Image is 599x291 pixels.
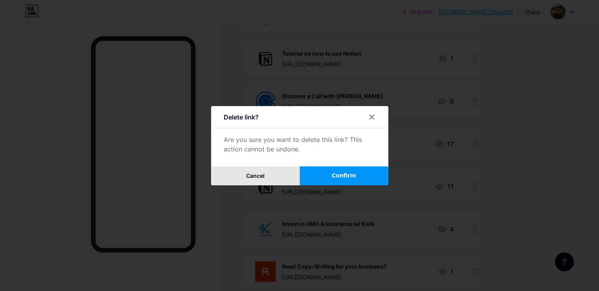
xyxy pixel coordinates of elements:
[224,135,376,154] div: Are you sure you want to delete this link? This action cannot be undone.
[246,172,265,179] span: Cancel
[224,112,259,122] div: Delete link?
[211,166,300,185] button: Cancel
[332,172,356,180] span: Confirm
[300,166,388,185] button: Confirm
